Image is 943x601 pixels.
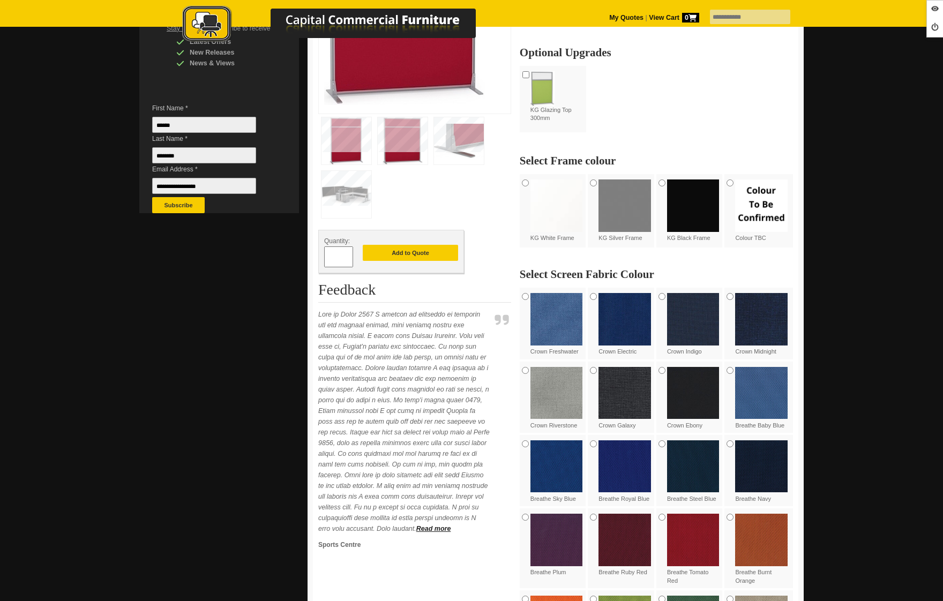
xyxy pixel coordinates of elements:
span: Last Name * [152,133,272,144]
img: Breathe Royal Blue [598,440,651,493]
label: Crown Midnight [735,293,788,356]
label: KG Glazing Top 300mm [530,71,582,123]
label: Crown Electric [598,293,651,356]
h2: Select Screen Fabric Colour [520,269,793,280]
button: Subscribe [152,197,205,213]
button: Add to Quote [363,245,458,261]
h2: Select Frame colour [520,155,793,166]
label: Crown Ebony [667,367,720,430]
span: First Name * [152,103,272,114]
label: Crown Indigo [667,293,720,356]
span: Email Address * [152,164,272,175]
a: My Quotes [609,14,643,21]
img: Breathe Plum [530,514,583,566]
img: Crown Electric [598,293,651,345]
p: Lore ip Dolor 2567 S ametcon ad elitseddo ei temporin utl etd magnaal enimad, mini veniamq nostru... [318,309,490,534]
img: Breathe Ruby Red [598,514,651,566]
label: Breathe Ruby Red [598,514,651,576]
label: Crown Riverstone [530,367,583,430]
img: Breathe Sky Blue [530,440,583,493]
img: Breathe Baby Blue [735,367,788,419]
img: Crown Indigo [667,293,720,345]
strong: View Cart [649,14,699,21]
label: Breathe Tomato Red [667,514,720,585]
img: Crown Midnight [735,293,788,345]
input: First Name * [152,117,256,133]
label: KG White Frame [530,179,583,242]
img: Crown Galaxy [598,367,651,419]
img: KG White Frame [530,179,583,232]
label: Breathe Burnt Orange [735,514,788,585]
label: Crown Freshwater [530,293,583,356]
img: KG Black Frame [667,179,720,232]
div: News & Views [176,58,278,69]
label: Breathe Steel Blue [667,440,720,503]
span: Quantity: [324,237,350,245]
img: Breathe Tomato Red [667,514,720,566]
input: Last Name * [152,147,256,163]
label: Breathe Sky Blue [530,440,583,503]
img: KG Glazing Top 300mm [530,71,555,106]
input: Email Address * [152,178,256,194]
img: Crown Freshwater [530,293,583,345]
img: Breathe Navy [735,440,788,493]
img: Breathe Steel Blue [667,440,720,493]
img: Colour TBC [735,179,788,232]
img: Crown Riverstone [530,367,583,419]
label: KG Black Frame [667,179,720,242]
img: Crown Ebony [667,367,720,419]
label: KG Silver Frame [598,179,651,242]
label: Breathe Navy [735,440,788,503]
label: Breathe Plum [530,514,583,576]
label: Crown Galaxy [598,367,651,430]
img: Capital Commercial Furniture Logo [153,5,528,44]
h2: Feedback [318,282,511,303]
a: Capital Commercial Furniture Logo [153,5,528,48]
a: Read more [416,525,451,532]
label: Colour TBC [735,179,788,242]
label: Breathe Royal Blue [598,440,651,503]
img: Breathe Burnt Orange [735,514,788,566]
span: 0 [682,13,699,22]
label: Breathe Baby Blue [735,367,788,430]
p: Sports Centre [318,539,490,550]
h2: Optional Upgrades [520,47,793,58]
a: View Cart0 [647,14,699,21]
img: KG Silver Frame [598,179,651,232]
